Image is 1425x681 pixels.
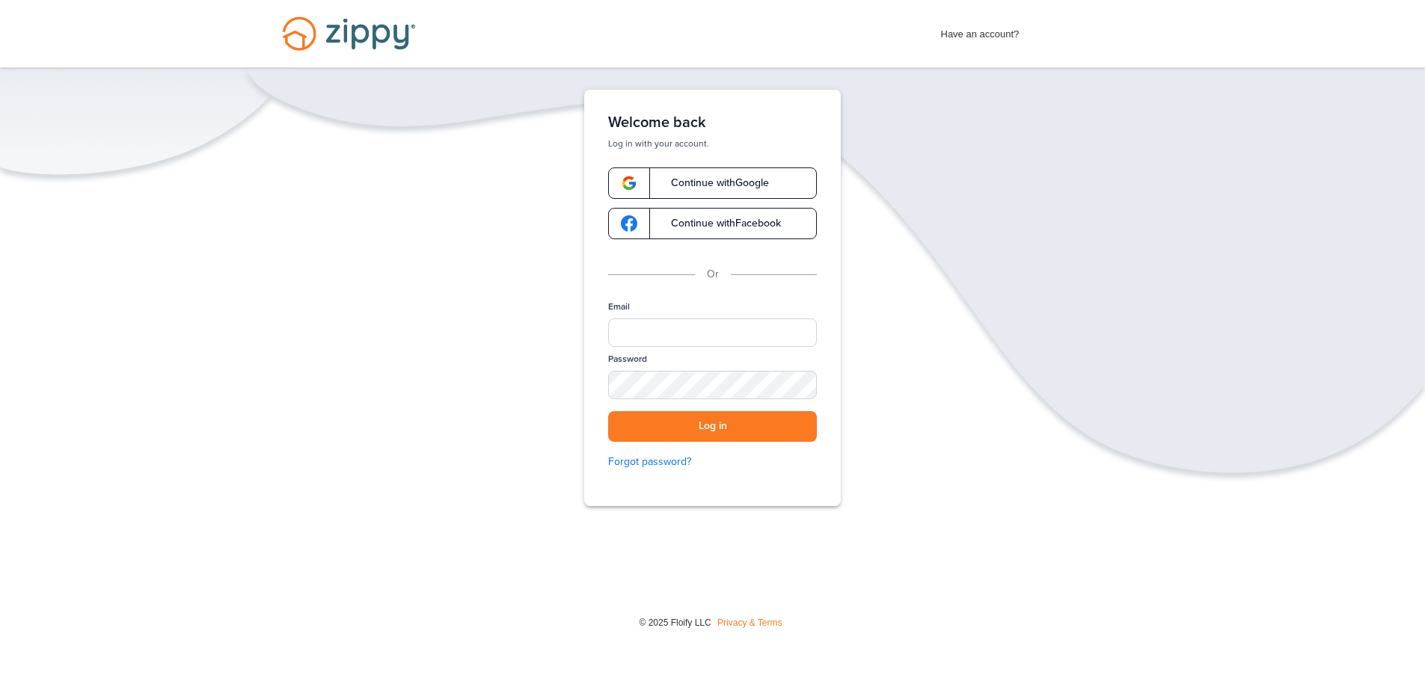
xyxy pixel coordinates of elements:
[621,215,637,232] img: google-logo
[717,617,782,628] a: Privacy & Terms
[707,266,719,283] p: Or
[656,218,781,229] span: Continue with Facebook
[941,19,1020,43] span: Have an account?
[621,175,637,191] img: google-logo
[608,301,630,313] label: Email
[639,617,711,628] span: © 2025 Floify LLC
[608,208,817,239] a: google-logoContinue withFacebook
[608,371,817,399] input: Password
[608,454,817,470] a: Forgot password?
[608,114,817,132] h1: Welcome back
[608,318,817,347] input: Email
[656,178,769,188] span: Continue with Google
[608,411,817,442] button: Log in
[608,353,647,366] label: Password
[608,167,817,199] a: google-logoContinue withGoogle
[608,138,817,150] p: Log in with your account.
